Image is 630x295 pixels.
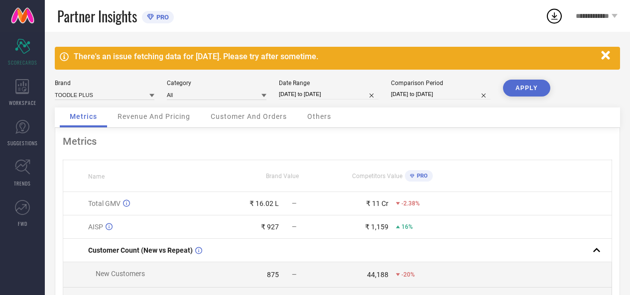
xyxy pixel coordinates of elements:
div: ₹ 16.02 L [250,199,279,207]
span: 16% [401,223,413,230]
div: Metrics [63,135,612,147]
span: Name [88,173,105,180]
div: Date Range [279,80,378,87]
div: There's an issue fetching data for [DATE]. Please try after sometime. [74,52,596,61]
span: — [292,200,296,207]
span: Revenue And Pricing [118,112,190,120]
button: APPLY [503,80,550,97]
span: — [292,271,296,278]
span: — [292,223,296,230]
input: Select date range [279,89,378,99]
div: ₹ 11 Cr [366,199,388,207]
span: PRO [414,173,428,179]
div: ₹ 1,159 [365,223,388,231]
div: Category [167,80,266,87]
span: Metrics [70,112,97,120]
span: SUGGESTIONS [7,139,38,147]
input: Select comparison period [391,89,491,99]
div: Comparison Period [391,80,491,87]
span: Customer And Orders [211,112,287,120]
div: Brand [55,80,154,87]
span: AISP [88,223,103,231]
span: SCORECARDS [8,59,37,66]
span: Customer Count (New vs Repeat) [88,246,193,254]
span: New Customers [96,270,145,278]
span: Total GMV [88,199,121,207]
div: ₹ 927 [261,223,279,231]
span: WORKSPACE [9,99,36,106]
span: PRO [154,13,169,21]
div: 44,188 [367,271,388,279]
span: Brand Value [266,173,299,180]
span: -2.38% [401,200,420,207]
span: Partner Insights [57,6,137,26]
span: TRENDS [14,180,31,187]
span: Others [307,112,331,120]
span: -20% [401,271,415,278]
div: 875 [267,271,279,279]
span: FWD [18,220,27,227]
span: Competitors Value [352,173,402,180]
div: Open download list [545,7,563,25]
